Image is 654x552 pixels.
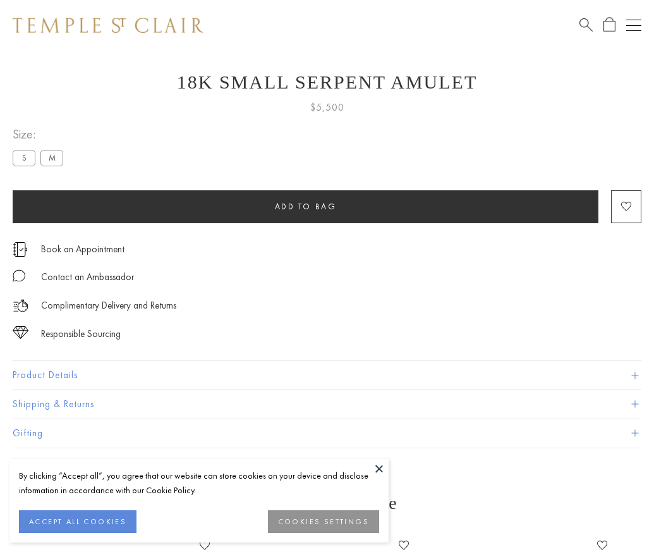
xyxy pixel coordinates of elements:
[275,201,337,212] span: Add to bag
[13,18,203,33] img: Temple St. Clair
[41,326,121,342] div: Responsible Sourcing
[13,269,25,282] img: MessageIcon-01_2.svg
[603,17,615,33] a: Open Shopping Bag
[310,99,344,116] span: $5,500
[13,326,28,339] img: icon_sourcing.svg
[13,419,641,448] button: Gifting
[13,390,641,419] button: Shipping & Returns
[41,298,176,314] p: Complimentary Delivery and Returns
[268,510,379,533] button: COOKIES SETTINGS
[13,124,68,145] span: Size:
[19,510,136,533] button: ACCEPT ALL COOKIES
[13,298,28,314] img: icon_delivery.svg
[626,18,641,33] button: Open navigation
[40,150,63,166] label: M
[13,242,28,257] img: icon_appointment.svg
[13,150,35,166] label: S
[19,469,379,498] div: By clicking “Accept all”, you agree that our website can store cookies on your device and disclos...
[41,242,124,256] a: Book an Appointment
[13,71,641,93] h1: 18K Small Serpent Amulet
[41,269,134,285] div: Contact an Ambassador
[579,17,593,33] a: Search
[13,190,598,223] button: Add to bag
[13,361,641,389] button: Product Details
